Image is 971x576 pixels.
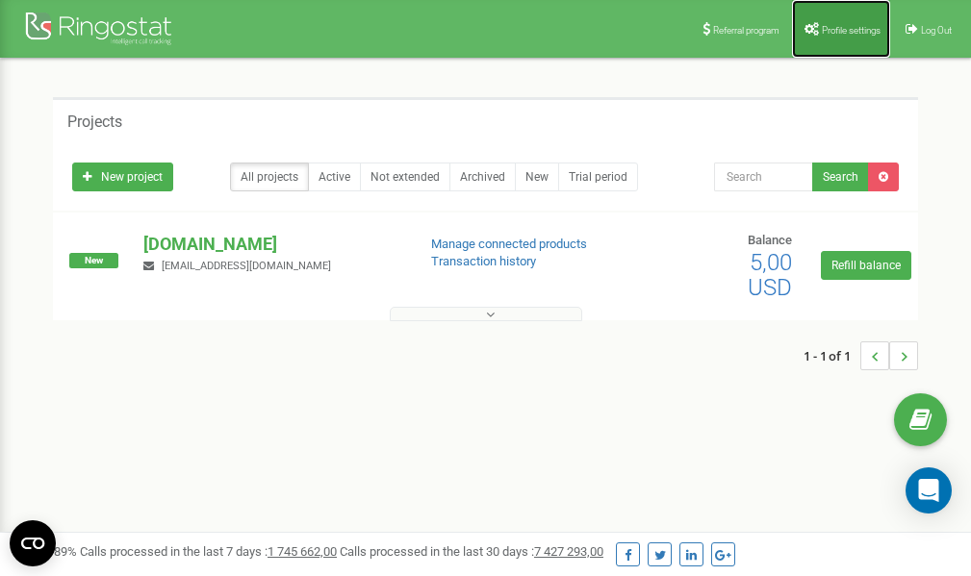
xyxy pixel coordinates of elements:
[748,249,792,301] span: 5,00 USD
[713,25,779,36] span: Referral program
[748,233,792,247] span: Balance
[80,544,337,559] span: Calls processed in the last 7 days :
[558,163,638,191] a: Trial period
[308,163,361,191] a: Active
[360,163,450,191] a: Not extended
[230,163,309,191] a: All projects
[804,322,918,389] nav: ...
[534,544,603,559] u: 7 427 293,00
[340,544,603,559] span: Calls processed in the last 30 days :
[821,251,911,280] a: Refill balance
[515,163,559,191] a: New
[812,163,869,191] button: Search
[804,341,860,370] span: 1 - 1 of 1
[162,260,331,272] span: [EMAIL_ADDRESS][DOMAIN_NAME]
[431,237,587,251] a: Manage connected products
[906,467,952,513] div: Open Intercom Messenger
[143,232,399,257] p: [DOMAIN_NAME]
[69,253,118,268] span: New
[72,163,173,191] a: New project
[921,25,952,36] span: Log Out
[714,163,813,191] input: Search
[10,520,56,566] button: Open CMP widget
[822,25,881,36] span: Profile settings
[268,544,337,559] u: 1 745 662,00
[67,113,122,131] h5: Projects
[449,163,516,191] a: Archived
[431,254,536,268] a: Transaction history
